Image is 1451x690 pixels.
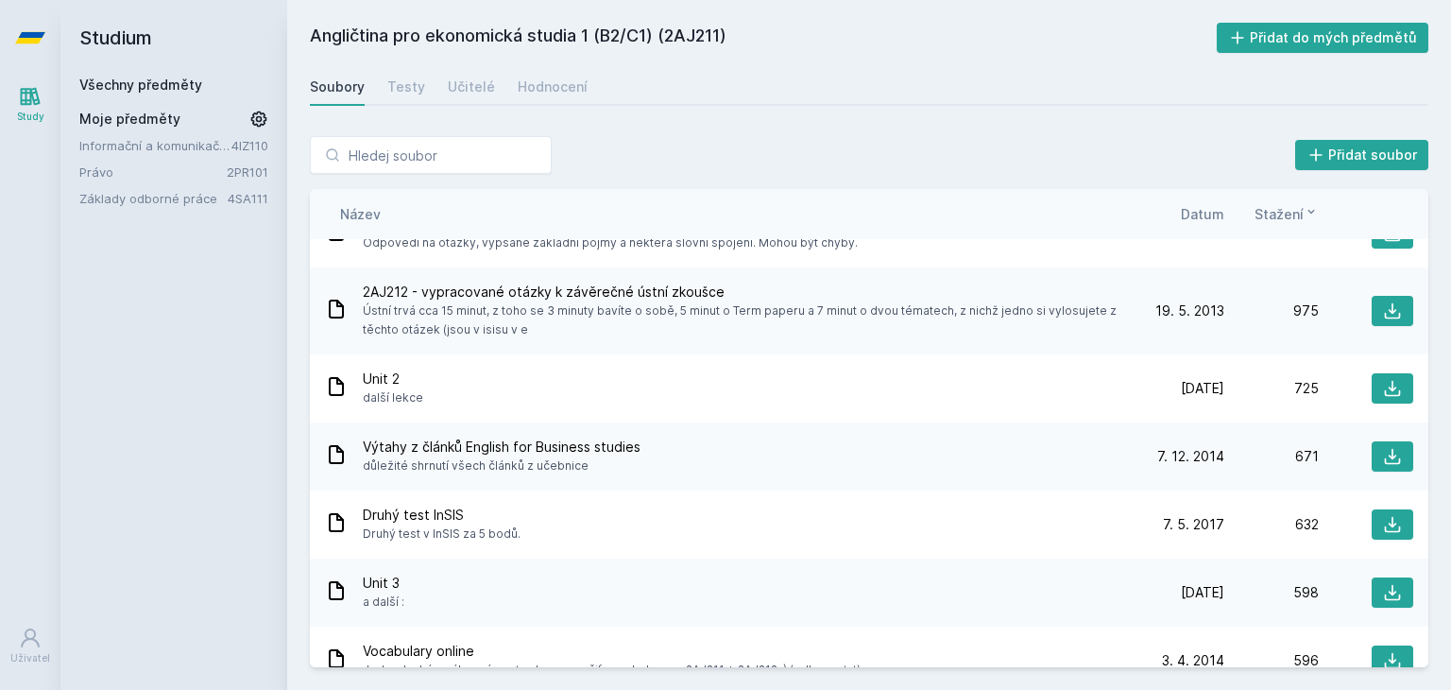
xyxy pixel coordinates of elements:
[228,191,268,206] a: 4SA111
[340,204,381,224] button: Název
[79,163,227,181] a: Právo
[1224,583,1319,602] div: 598
[1255,204,1319,224] button: Stažení
[363,574,404,593] span: Unit 3
[1224,447,1319,466] div: 671
[1295,140,1429,170] button: Přidat soubor
[363,661,861,680] span: Jednoduchá a zábavná cesta ako sa naučiť vocabulary na 2AJ211 + 2AJ212 :) (odkaz v .txt)
[1181,583,1224,602] span: [DATE]
[231,138,268,153] a: 4IZ110
[4,76,57,133] a: Study
[1157,447,1224,466] span: 7. 12. 2014
[1181,204,1224,224] button: Datum
[79,136,231,155] a: Informační a komunikační technologie
[363,388,423,407] span: další lekce
[1255,204,1304,224] span: Stažení
[310,136,552,174] input: Hledej soubor
[17,110,44,124] div: Study
[363,370,423,388] span: Unit 2
[363,506,521,525] span: Druhý test InSIS
[387,78,425,96] div: Testy
[448,78,495,96] div: Učitelé
[1181,379,1224,398] span: [DATE]
[1224,515,1319,534] div: 632
[1162,651,1224,670] span: 3. 4. 2014
[518,68,588,106] a: Hodnocení
[363,642,861,661] span: Vocabulary online
[387,68,425,106] a: Testy
[363,283,1122,302] span: 2AJ212 - vypracované otázky k závěrečné ústní zkoušce
[10,651,50,665] div: Uživatel
[363,233,858,252] span: Odpovědi na otázky, vypsané základní pojmy a některá slovní spojení. Mohou být chyby.
[363,525,521,543] span: Druhý test v InSIS za 5 bodů.
[79,77,202,93] a: Všechny předměty
[227,164,268,180] a: 2PR101
[310,78,365,96] div: Soubory
[1217,23,1429,53] button: Přidat do mých předmětů
[363,302,1122,339] span: Ústní trvá cca 15 minut, z toho se 3 minuty bavíte o sobě, 5 minut o Term paperu a 7 minut o dvou...
[310,23,1217,53] h2: Angličtina pro ekonomická studia 1 (B2/C1) (2AJ211)
[1224,651,1319,670] div: 596
[1155,302,1224,320] span: 19. 5. 2013
[363,457,640,475] span: důležité shrnutí všech článků z učebnice
[310,68,365,106] a: Soubory
[363,593,404,612] span: a další :
[4,617,57,675] a: Uživatel
[1224,379,1319,398] div: 725
[79,189,228,208] a: Základy odborné práce
[448,68,495,106] a: Učitelé
[1163,515,1224,534] span: 7. 5. 2017
[1224,302,1319,320] div: 975
[79,110,180,129] span: Moje předměty
[518,78,588,96] div: Hodnocení
[363,438,640,457] span: Výtahy z článků English for Business studies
